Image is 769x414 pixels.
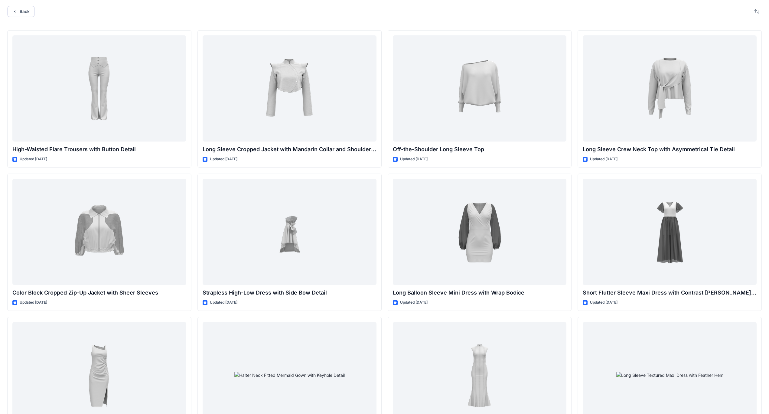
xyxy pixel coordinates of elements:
[393,288,567,297] p: Long Balloon Sleeve Mini Dress with Wrap Bodice
[203,288,376,297] p: Strapless High-Low Dress with Side Bow Detail
[590,299,617,306] p: Updated [DATE]
[210,299,237,306] p: Updated [DATE]
[583,35,757,142] a: Long Sleeve Crew Neck Top with Asymmetrical Tie Detail
[20,299,47,306] p: Updated [DATE]
[12,145,186,154] p: High-Waisted Flare Trousers with Button Detail
[203,35,376,142] a: Long Sleeve Cropped Jacket with Mandarin Collar and Shoulder Detail
[393,145,567,154] p: Off-the-Shoulder Long Sleeve Top
[583,288,757,297] p: Short Flutter Sleeve Maxi Dress with Contrast [PERSON_NAME] and [PERSON_NAME]
[12,288,186,297] p: Color Block Cropped Zip-Up Jacket with Sheer Sleeves
[400,156,428,162] p: Updated [DATE]
[12,35,186,142] a: High-Waisted Flare Trousers with Button Detail
[7,6,35,17] button: Back
[20,156,47,162] p: Updated [DATE]
[583,179,757,285] a: Short Flutter Sleeve Maxi Dress with Contrast Bodice and Sheer Overlay
[203,145,376,154] p: Long Sleeve Cropped Jacket with Mandarin Collar and Shoulder Detail
[203,179,376,285] a: Strapless High-Low Dress with Side Bow Detail
[12,179,186,285] a: Color Block Cropped Zip-Up Jacket with Sheer Sleeves
[393,179,567,285] a: Long Balloon Sleeve Mini Dress with Wrap Bodice
[590,156,617,162] p: Updated [DATE]
[583,145,757,154] p: Long Sleeve Crew Neck Top with Asymmetrical Tie Detail
[393,35,567,142] a: Off-the-Shoulder Long Sleeve Top
[210,156,237,162] p: Updated [DATE]
[400,299,428,306] p: Updated [DATE]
